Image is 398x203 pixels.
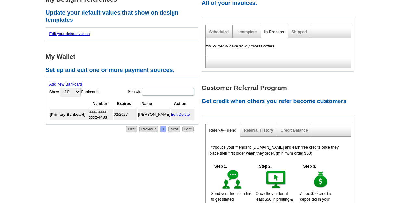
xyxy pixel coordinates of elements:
[291,30,307,34] a: Shipped
[211,163,231,169] h5: Step 1.
[179,112,190,117] a: Delete
[89,109,113,120] td: xxxx-xxxx-xxxx-
[221,169,243,191] img: step-1.gif
[138,109,170,120] td: [PERSON_NAME]
[209,128,237,133] a: Refer-A-Friend
[138,100,170,108] th: Name
[171,100,194,108] th: Action
[50,109,89,120] td: [ ]
[171,112,178,117] a: Edit
[206,44,276,48] em: You currently have no in process orders.
[202,85,358,91] h1: Customer Referral Program
[210,144,347,156] p: Introduce your friends to [DOMAIN_NAME] and earn free credits once they place their first order w...
[49,32,90,36] a: Edit your default values
[264,30,284,34] a: In Process
[114,109,137,120] td: 02/2027
[126,126,137,132] a: First
[160,126,166,132] a: 1
[46,9,202,23] h2: Update your default values that show on design templates
[128,87,194,96] label: Search:
[139,126,159,132] a: Previous
[114,100,137,108] th: Expires
[236,30,257,34] a: Incomplete
[265,169,288,191] img: step-2.gif
[202,98,358,105] h2: Get credit when others you refer become customers
[49,87,100,97] label: Show Bankcards
[60,88,81,96] select: ShowBankcards
[142,88,194,96] input: Search:
[98,115,107,120] strong: 4433
[211,191,252,202] span: Send your friends a link to get started
[46,53,202,60] h1: My Wallet
[89,100,113,108] th: Number
[209,30,229,34] a: Scheduled
[244,128,273,133] a: Referral History
[171,109,194,120] td: |
[268,52,398,203] iframe: LiveChat chat widget
[168,126,180,132] a: Next
[46,67,202,74] h2: Set up and edit one or more payment sources.
[255,163,275,169] h5: Step 2.
[51,112,84,117] b: Primary Bankcard
[182,126,194,132] a: Last
[49,82,82,87] a: Add new Bankcard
